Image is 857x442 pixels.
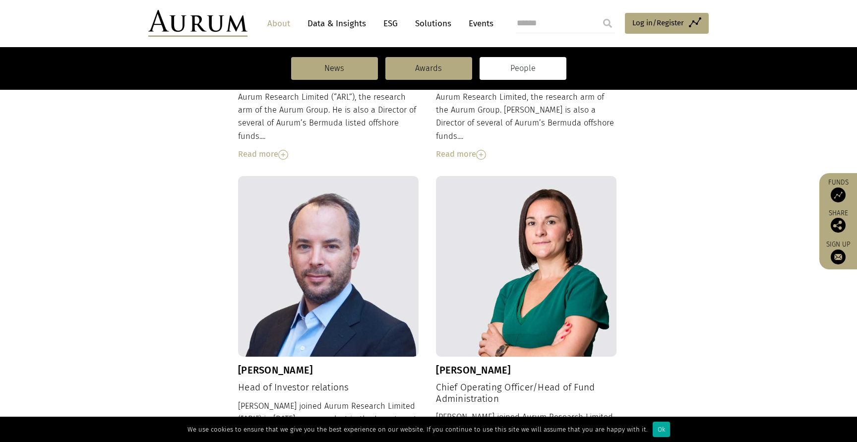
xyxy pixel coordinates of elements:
[385,57,472,80] a: Awards
[278,150,288,160] img: Read More
[653,422,670,437] div: Ok
[436,364,616,376] h3: [PERSON_NAME]
[824,210,852,233] div: Share
[148,10,247,37] img: Aurum
[625,13,709,34] a: Log in/Register
[824,178,852,202] a: Funds
[632,17,684,29] span: Log in/Register
[476,150,486,160] img: Read More
[464,14,493,33] a: Events
[436,148,616,161] div: Read more
[598,13,617,33] input: Submit
[824,240,852,264] a: Sign up
[303,14,371,33] a: Data & Insights
[378,14,403,33] a: ESG
[238,364,419,376] h3: [PERSON_NAME]
[238,382,419,393] h4: Head of Investor relations
[238,148,419,161] div: Read more
[831,250,846,264] img: Sign up to our newsletter
[410,14,456,33] a: Solutions
[831,188,846,202] img: Access Funds
[262,14,295,33] a: About
[831,218,846,233] img: Share this post
[238,51,419,161] div: [PERSON_NAME] is a founding member of Aurum Fund Management Ltd. and Chief Executive Officer of A...
[291,57,378,80] a: News
[436,51,616,161] div: [PERSON_NAME] is a founding member of Aurum Fund Management Ltd. (“AFML”) and Chief Investment Of...
[480,57,566,80] a: People
[436,382,616,405] h4: Chief Operating Officer/Head of Fund Administration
